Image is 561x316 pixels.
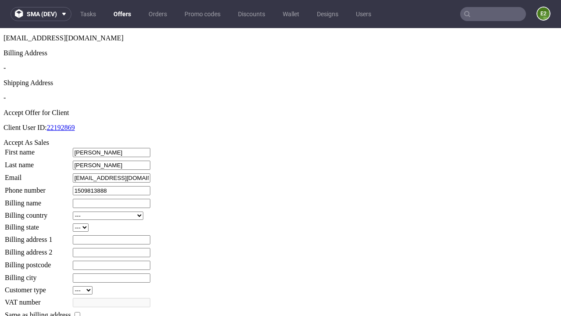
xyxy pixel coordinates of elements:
td: Last name [4,132,71,142]
td: Customer type [4,258,71,267]
span: sma (dev) [27,11,57,17]
span: - [4,66,6,73]
div: Accept As Sales [4,111,557,118]
td: Billing country [4,183,71,192]
p: Client User ID: [4,96,557,104]
div: Billing Address [4,21,557,29]
td: Billing state [4,195,71,204]
a: Users [351,7,376,21]
span: [EMAIL_ADDRESS][DOMAIN_NAME] [4,6,124,14]
a: Orders [143,7,172,21]
td: Billing city [4,245,71,255]
a: Tasks [75,7,101,21]
td: Phone number [4,158,71,168]
a: Offers [108,7,136,21]
td: Email [4,145,71,155]
td: Billing address 1 [4,207,71,217]
a: 22192869 [47,96,75,103]
div: Shipping Address [4,51,557,59]
td: Billing address 2 [4,219,71,230]
div: Accept Offer for Client [4,81,557,89]
figcaption: e2 [537,7,550,20]
td: Same as billing address [4,282,71,292]
a: Promo codes [179,7,226,21]
td: VAT number [4,269,71,280]
td: Billing name [4,170,71,180]
a: Wallet [277,7,305,21]
td: First name [4,119,71,129]
a: Designs [312,7,344,21]
a: Discounts [233,7,270,21]
button: sma (dev) [11,7,71,21]
td: Billing postcode [4,232,71,242]
span: - [4,36,6,43]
